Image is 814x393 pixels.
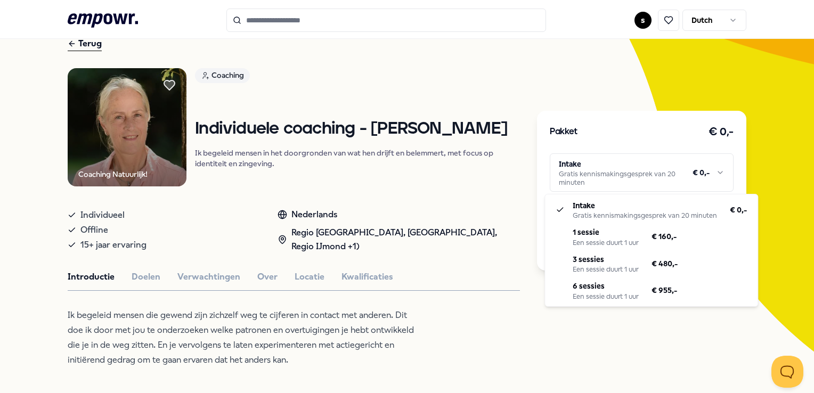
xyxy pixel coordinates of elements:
span: € 160,- [652,231,677,242]
div: Een sessie duurt 1 uur [573,265,639,274]
div: Een sessie duurt 1 uur [573,292,639,301]
span: € 480,- [652,258,678,269]
p: Intake [573,200,717,211]
p: 3 sessies [573,253,639,265]
p: 6 sessies [573,280,639,292]
div: Een sessie duurt 1 uur [573,239,639,247]
span: € 955,- [652,284,677,296]
div: Gratis kennismakingsgesprek van 20 minuten [573,211,717,220]
span: € 0,- [730,204,747,216]
p: 1 sessie [573,226,639,238]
